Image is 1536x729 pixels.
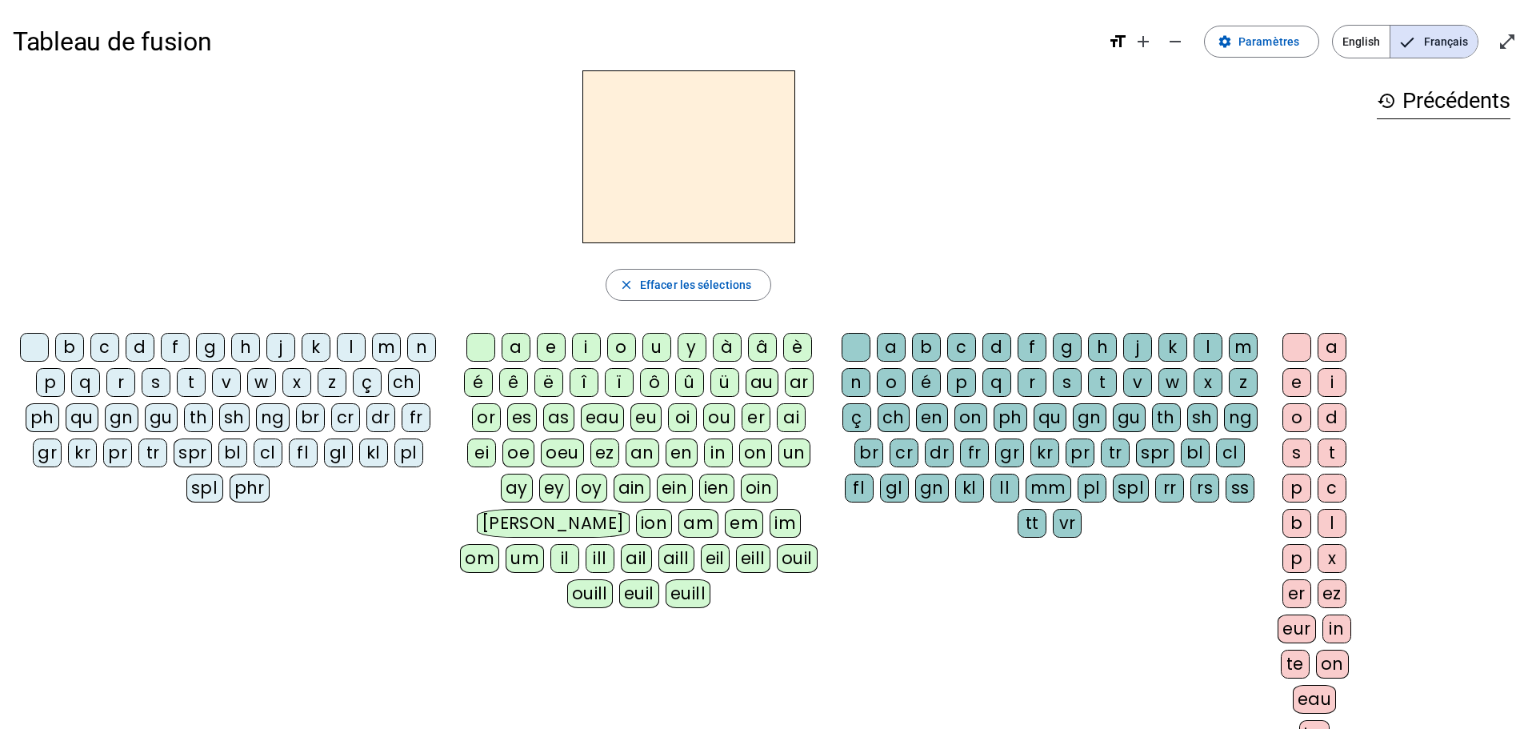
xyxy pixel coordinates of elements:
[640,368,669,397] div: ô
[995,439,1024,467] div: gr
[460,544,499,573] div: om
[1316,650,1349,679] div: on
[186,474,223,503] div: spl
[1278,615,1316,643] div: eur
[770,509,801,538] div: im
[1194,368,1222,397] div: x
[1018,368,1046,397] div: r
[748,333,777,362] div: â
[472,403,501,432] div: or
[33,439,62,467] div: gr
[1073,403,1106,432] div: gn
[499,368,528,397] div: ê
[231,333,260,362] div: h
[1318,439,1346,467] div: t
[640,275,751,294] span: Effacer les sélections
[1078,474,1106,503] div: pl
[1333,26,1390,58] span: English
[366,403,395,432] div: dr
[324,439,353,467] div: gl
[954,403,987,432] div: on
[1218,34,1232,49] mat-icon: settings
[912,333,941,362] div: b
[1282,509,1311,538] div: b
[605,368,634,397] div: ï
[877,368,906,397] div: o
[606,269,771,301] button: Effacer les sélections
[407,333,436,362] div: n
[842,403,871,432] div: ç
[1204,26,1319,58] button: Paramètres
[1377,83,1510,119] h3: Précédents
[534,368,563,397] div: ë
[254,439,282,467] div: cl
[1282,579,1311,608] div: er
[703,403,735,432] div: ou
[955,474,984,503] div: kl
[746,368,778,397] div: au
[1322,615,1351,643] div: in
[506,544,544,573] div: um
[230,474,270,503] div: phr
[266,333,295,362] div: j
[1166,32,1185,51] mat-icon: remove
[103,439,132,467] div: pr
[1053,509,1082,538] div: vr
[1066,439,1094,467] div: pr
[1053,333,1082,362] div: g
[318,368,346,397] div: z
[1159,26,1191,58] button: Diminuer la taille de la police
[994,403,1027,432] div: ph
[296,403,325,432] div: br
[247,368,276,397] div: w
[1113,474,1150,503] div: spl
[1282,368,1311,397] div: e
[105,403,138,432] div: gn
[106,368,135,397] div: r
[699,474,735,503] div: ien
[289,439,318,467] div: fl
[701,544,730,573] div: eil
[331,403,360,432] div: cr
[36,368,65,397] div: p
[1332,25,1478,58] mat-button-toggle-group: Language selection
[1136,439,1174,467] div: spr
[1108,32,1127,51] mat-icon: format_size
[302,333,330,362] div: k
[960,439,989,467] div: fr
[219,403,250,432] div: sh
[666,439,698,467] div: en
[982,368,1011,397] div: q
[1194,333,1222,362] div: l
[537,333,566,362] div: e
[543,403,574,432] div: as
[947,368,976,397] div: p
[282,368,311,397] div: x
[507,403,537,432] div: es
[502,439,534,467] div: oe
[1229,333,1258,362] div: m
[785,368,814,397] div: ar
[1224,403,1258,432] div: ng
[539,474,570,503] div: ey
[626,439,659,467] div: an
[68,439,97,467] div: kr
[353,368,382,397] div: ç
[880,474,909,503] div: gl
[184,403,213,432] div: th
[777,403,806,432] div: ai
[161,333,190,362] div: f
[550,544,579,573] div: il
[1190,474,1219,503] div: rs
[668,403,697,432] div: oi
[916,403,948,432] div: en
[576,474,607,503] div: oy
[925,439,954,467] div: dr
[725,509,763,538] div: em
[464,368,493,397] div: é
[777,544,818,573] div: ouil
[666,579,710,608] div: euill
[501,474,533,503] div: ay
[541,439,584,467] div: oeu
[90,333,119,362] div: c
